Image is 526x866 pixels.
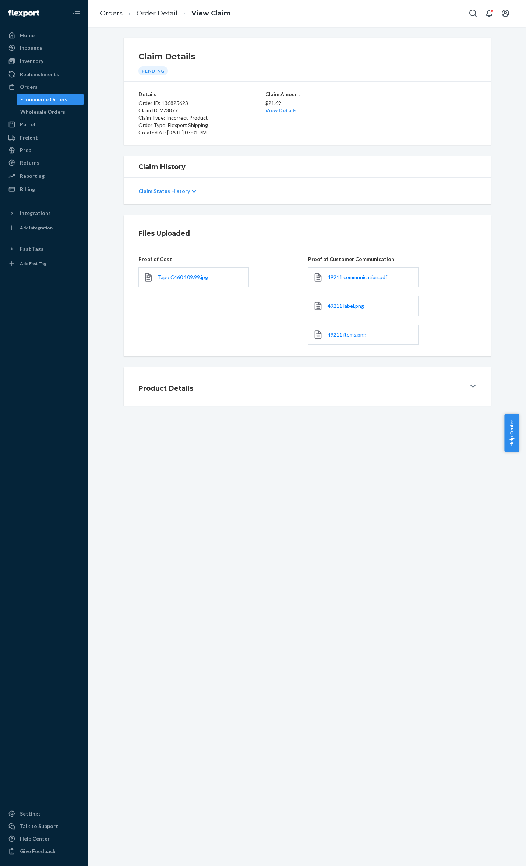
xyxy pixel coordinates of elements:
div: Pending [138,66,168,75]
button: Talk to Support [4,820,84,832]
a: View Details [265,107,297,113]
button: Open Search Box [466,6,480,21]
span: 49211 label.png [328,303,364,309]
a: Add Fast Tag [4,258,84,270]
a: Help Center [4,833,84,845]
button: Open account menu [498,6,513,21]
div: Integrations [20,210,51,217]
a: Ecommerce Orders [17,94,84,105]
p: Proof of Cost [138,256,307,263]
p: Claim ID: 273877 [138,107,264,114]
a: Prep [4,144,84,156]
div: Reporting [20,172,45,180]
h1: Files Uploaded [138,229,476,238]
div: Give Feedback [20,848,56,855]
a: Replenishments [4,68,84,80]
a: Orders [100,9,123,17]
p: Claim Amount [265,91,349,98]
div: Fast Tags [20,245,43,253]
p: Order Type: Flexport Shipping [138,122,264,129]
p: Proof of Customer Communication [308,256,476,263]
div: Prep [20,147,31,154]
p: Claim Type: Incorrect Product [138,114,264,122]
div: Add Integration [20,225,53,231]
div: Ecommerce Orders [20,96,67,103]
h1: Claim History [138,162,476,172]
a: Orders [4,81,84,93]
div: Freight [20,134,38,141]
p: Created At: [DATE] 03:01 PM [138,129,264,136]
a: Home [4,29,84,41]
div: Inbounds [20,44,42,52]
div: Settings [20,810,41,817]
button: Integrations [4,207,84,219]
a: 49211 communication.pdf [328,274,387,281]
p: $21.69 [265,99,349,107]
ol: breadcrumbs [94,3,237,24]
a: Returns [4,157,84,169]
div: Talk to Support [20,823,58,830]
div: Orders [20,83,38,91]
span: Tapo C460 109.99.jpg [158,274,208,280]
a: Wholesale Orders [17,106,84,118]
p: Details [138,91,264,98]
a: 49211 label.png [328,302,364,310]
img: Flexport logo [8,10,39,17]
button: Fast Tags [4,243,84,255]
h1: Product Details [138,384,193,393]
div: Returns [20,159,39,166]
a: Parcel [4,119,84,130]
a: Reporting [4,170,84,182]
div: Billing [20,186,35,193]
a: 49211 items.png [328,331,366,338]
a: Add Integration [4,222,84,234]
a: Billing [4,183,84,195]
button: Product Details [124,367,491,406]
p: Claim Status History [138,187,190,195]
button: Close Navigation [69,6,84,21]
div: Wholesale Orders [20,108,65,116]
button: Help Center [504,414,519,452]
button: Open notifications [482,6,497,21]
button: Give Feedback [4,845,84,857]
a: Order Detail [137,9,177,17]
a: Freight [4,132,84,144]
a: Tapo C460 109.99.jpg [158,274,208,281]
a: Inbounds [4,42,84,54]
a: Settings [4,808,84,820]
div: Add Fast Tag [20,260,46,267]
div: Home [20,32,35,39]
div: Parcel [20,121,35,128]
p: Order ID: 136825623 [138,99,264,107]
div: Replenishments [20,71,59,78]
div: Inventory [20,57,43,65]
a: Inventory [4,55,84,67]
span: 49211 communication.pdf [328,274,387,280]
h1: Claim Details [138,51,476,63]
a: View Claim [191,9,231,17]
div: Help Center [20,835,50,842]
iframe: Opens a widget where you can chat to one of our agents [479,844,519,862]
